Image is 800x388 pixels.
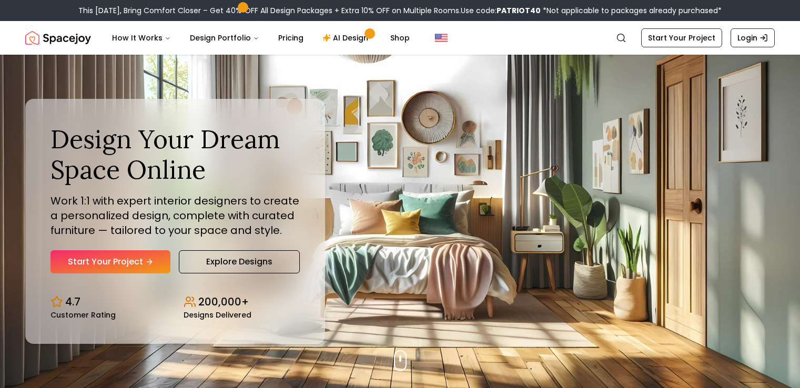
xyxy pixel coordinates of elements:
span: Use code: [461,5,541,16]
img: Spacejoy Logo [25,27,91,48]
a: Login [731,28,775,47]
a: AI Design [314,27,380,48]
p: 200,000+ [198,294,249,309]
div: This [DATE], Bring Comfort Closer – Get 40% OFF All Design Packages + Extra 10% OFF on Multiple R... [78,5,722,16]
b: PATRIOT40 [497,5,541,16]
a: Start Your Project [641,28,722,47]
p: Work 1:1 with expert interior designers to create a personalized design, complete with curated fu... [50,193,300,238]
a: Shop [382,27,418,48]
nav: Global [25,21,775,55]
nav: Main [104,27,418,48]
small: Customer Rating [50,311,116,319]
img: United States [435,32,448,44]
a: Explore Designs [179,250,300,273]
p: 4.7 [65,294,80,309]
a: Start Your Project [50,250,170,273]
a: Spacejoy [25,27,91,48]
a: Pricing [270,27,312,48]
small: Designs Delivered [184,311,251,319]
button: Design Portfolio [181,27,268,48]
div: Design stats [50,286,300,319]
button: How It Works [104,27,179,48]
span: *Not applicable to packages already purchased* [541,5,722,16]
h1: Design Your Dream Space Online [50,124,300,185]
